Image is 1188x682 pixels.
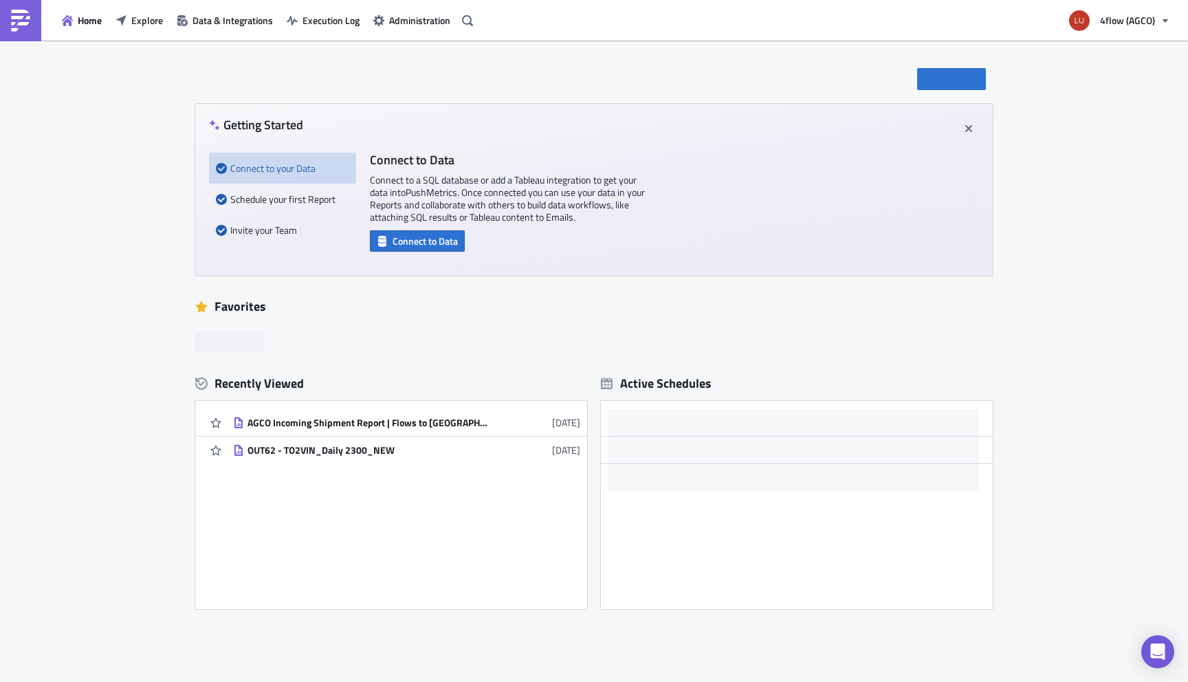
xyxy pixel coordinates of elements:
span: Explore [131,13,163,27]
button: Explore [109,10,170,31]
button: Connect to Data [370,230,465,252]
span: 4flow (AGCO) [1100,13,1155,27]
button: Execution Log [280,10,366,31]
a: OUT62 - TO2VIN_Daily 2300_NEW[DATE] [233,437,580,463]
h4: Connect to Data [370,153,645,167]
time: 2025-06-27T08:15:56Z [552,415,580,430]
time: 2025-06-27T07:50:23Z [552,443,580,457]
span: Home [78,13,102,27]
a: Connect to Data [370,232,465,247]
span: Administration [389,13,450,27]
img: PushMetrics [10,10,32,32]
div: AGCO Incoming Shipment Report | Flows to [GEOGRAPHIC_DATA] [247,417,488,429]
div: OUT62 - TO2VIN_Daily 2300_NEW [247,444,488,456]
h4: Getting Started [209,118,303,132]
span: Data & Integrations [192,13,273,27]
div: Open Intercom Messenger [1141,635,1174,668]
div: Invite your Team [216,214,349,245]
span: Connect to Data [393,234,458,248]
span: Execution Log [302,13,360,27]
button: Home [55,10,109,31]
button: Administration [366,10,457,31]
div: Recently Viewed [195,373,587,394]
div: Connect to your Data [216,153,349,184]
button: Data & Integrations [170,10,280,31]
a: AGCO Incoming Shipment Report | Flows to [GEOGRAPHIC_DATA][DATE] [233,409,580,436]
div: Schedule your first Report [216,184,349,214]
div: Favorites [195,296,993,317]
div: Active Schedules [601,375,712,391]
img: Avatar [1068,9,1091,32]
button: 4flow (AGCO) [1061,5,1178,36]
p: Connect to a SQL database or add a Tableau integration to get your data into PushMetrics . Once c... [370,174,645,223]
